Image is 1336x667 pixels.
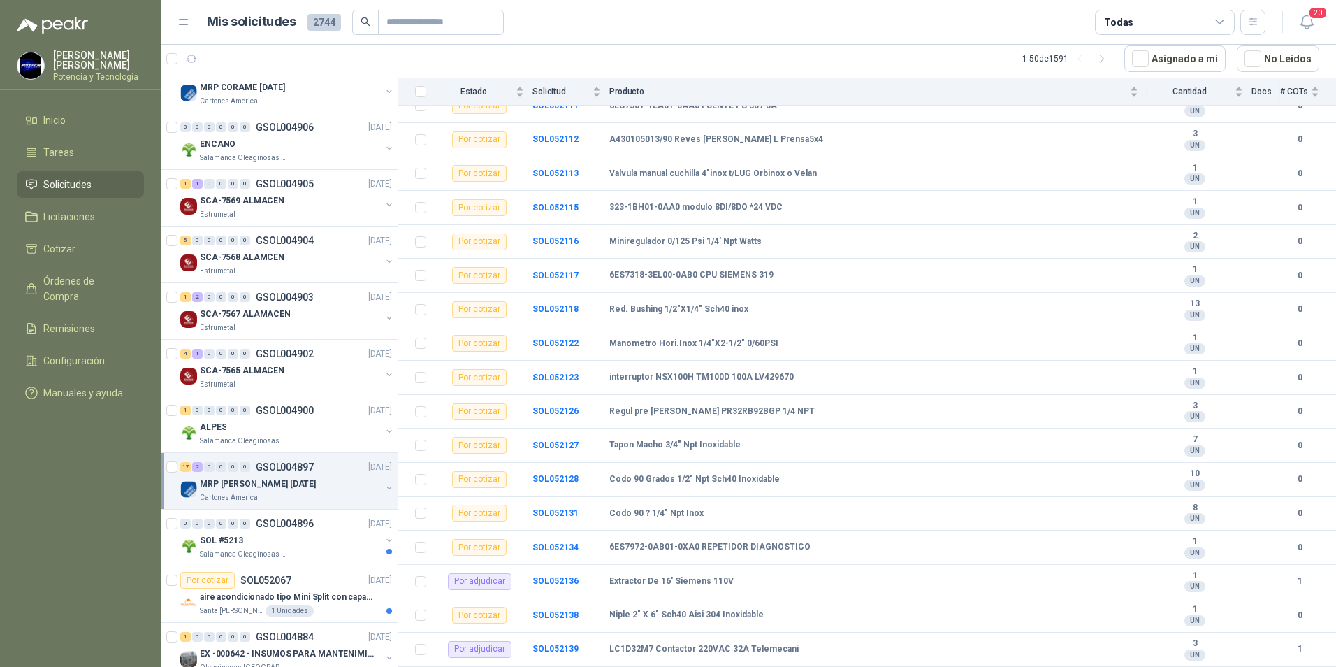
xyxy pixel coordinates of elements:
[1124,45,1226,72] button: Asignado a mi
[532,304,579,314] b: SOL052118
[435,78,532,106] th: Estado
[1022,48,1113,70] div: 1 - 50 de 1591
[609,236,762,248] b: Miniregulador 0/125 Psi 1/4' Npt Watts
[192,349,203,359] div: 1
[1184,480,1205,491] div: UN
[180,349,191,359] div: 4
[1147,468,1243,480] b: 10
[180,62,395,107] a: 6 0 0 0 0 0 GSOL004908[DATE] Company LogoMRP CORAME [DATE]Cartones America
[1184,106,1205,117] div: UN
[200,209,235,220] p: Estrumetal
[452,234,507,250] div: Por cotizar
[368,347,392,361] p: [DATE]
[368,574,392,587] p: [DATE]
[1184,581,1205,592] div: UN
[43,209,95,224] span: Licitaciones
[180,198,197,215] img: Company Logo
[452,403,507,420] div: Por cotizar
[1280,541,1319,554] b: 0
[228,632,238,642] div: 0
[1184,275,1205,287] div: UN
[1280,269,1319,282] b: 0
[609,87,1127,96] span: Producto
[1184,378,1205,389] div: UN
[1251,78,1280,106] th: Docs
[368,517,392,531] p: [DATE]
[216,122,226,132] div: 0
[532,168,579,178] a: SOL052113
[532,644,579,654] b: SOL052139
[532,508,579,518] b: SOL052131
[204,349,215,359] div: 0
[532,271,579,280] b: SOL052117
[43,353,105,368] span: Configuración
[1280,575,1319,588] b: 1
[1147,536,1243,547] b: 1
[43,385,123,401] span: Manuales y ayuda
[200,96,258,107] p: Cartones America
[256,292,314,302] p: GSOL004903
[452,267,507,284] div: Por cotizar
[532,543,579,552] a: SOL052134
[200,266,235,277] p: Estrumetal
[609,372,794,383] b: interruptor NSX100H TM100D 100A LV429670
[609,576,734,587] b: Extractor De 16' Siemens 110V
[180,632,191,642] div: 1
[200,492,258,503] p: Cartones America
[240,519,250,529] div: 0
[180,236,191,245] div: 5
[256,406,314,415] p: GSOL004900
[452,131,507,148] div: Por cotizar
[200,591,374,604] p: aire acondicionado tipo Mini Split con capacidad de 12000 BTU a 110V o 220V
[240,349,250,359] div: 0
[1147,434,1243,445] b: 7
[180,368,197,385] img: Company Logo
[180,289,395,333] a: 1 2 0 0 0 0 GSOL004903[DATE] Company LogoSCA-7567 ALAMACENEstrumetal
[17,380,144,406] a: Manuales y ayuda
[1184,140,1205,151] div: UN
[532,440,579,450] a: SOL052127
[53,50,144,70] p: [PERSON_NAME] [PERSON_NAME]
[1184,547,1205,559] div: UN
[609,270,774,281] b: 6ES7318-3EL00-0AB0 CPU SIEMENS 319
[609,610,764,621] b: Niple 2" X 6" Sch40 Aisi 304 Inoxidable
[532,236,579,246] a: SOL052116
[452,471,507,488] div: Por cotizar
[1280,473,1319,486] b: 0
[180,254,197,271] img: Company Logo
[192,236,203,245] div: 0
[532,338,579,348] b: SOL052122
[204,462,215,472] div: 0
[216,632,226,642] div: 0
[240,406,250,415] div: 0
[180,179,191,189] div: 1
[228,122,238,132] div: 0
[532,610,579,620] a: SOL052138
[1147,571,1243,582] b: 1
[448,641,511,658] div: Por adjudicar
[204,179,215,189] div: 0
[452,199,507,216] div: Por cotizar
[256,462,314,472] p: GSOL004897
[532,78,609,106] th: Solicitud
[609,338,778,350] b: Manometro Hori.Inox 1/4"X2-1/2" 0/60PSI
[1184,241,1205,252] div: UN
[532,373,579,382] b: SOL052123
[1237,45,1319,72] button: No Leídos
[180,515,395,560] a: 0 0 0 0 0 0 GSOL004896[DATE] Company LogoSOL #5213Salamanca Oleaginosas SAS
[17,315,144,342] a: Remisiones
[192,292,203,302] div: 2
[1280,78,1336,106] th: # COTs
[1280,235,1319,248] b: 0
[240,236,250,245] div: 0
[43,241,75,257] span: Cotizar
[200,647,374,661] p: EX -000642 - INSUMOS PARA MANTENIMIENTO PREVENTIVO
[361,17,370,27] span: search
[368,234,392,248] p: [DATE]
[228,349,238,359] div: 0
[200,379,235,390] p: Estrumetal
[43,145,74,160] span: Tareas
[161,566,398,623] a: Por cotizarSOL052067[DATE] Company Logoaire acondicionado tipo Mini Split con capacidad de 12000 ...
